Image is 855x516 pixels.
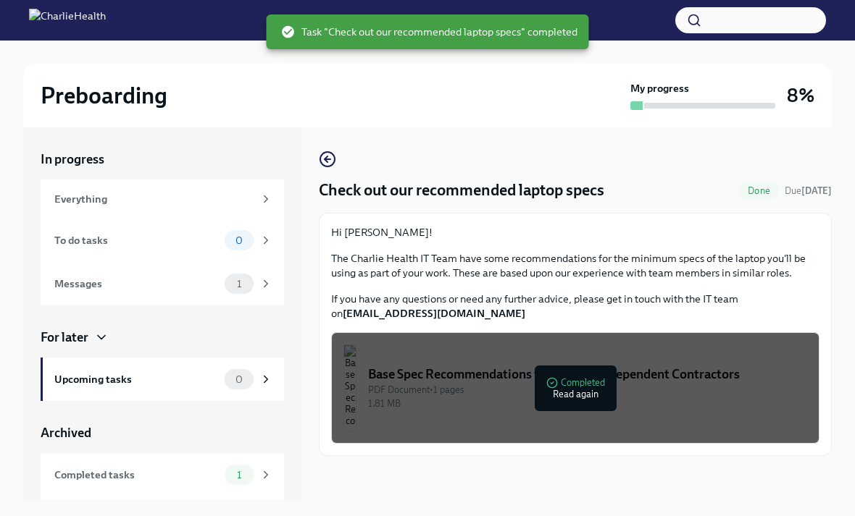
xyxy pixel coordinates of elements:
[785,184,832,198] span: October 1st, 2025 08:00
[41,358,284,401] a: Upcoming tasks0
[739,185,779,196] span: Done
[227,235,251,246] span: 0
[41,81,167,110] h2: Preboarding
[41,151,284,168] a: In progress
[41,179,284,219] a: Everything
[29,9,106,32] img: CharlieHealth
[368,383,807,397] div: PDF Document • 1 pages
[54,467,219,483] div: Completed tasks
[343,307,525,320] strong: [EMAIL_ADDRESS][DOMAIN_NAME]
[54,191,254,207] div: Everything
[54,232,219,248] div: To do tasks
[630,81,689,96] strong: My progress
[368,365,807,383] div: Base Spec Recommendations for Clinical Independent Contractors
[319,179,604,201] h4: Check out our recommended laptop specs
[331,225,819,240] p: Hi [PERSON_NAME]!
[54,371,219,387] div: Upcoming tasks
[41,424,284,441] a: Archived
[785,185,832,196] span: Due
[227,374,251,385] span: 0
[228,279,250,289] span: 1
[41,262,284,305] a: Messages1
[41,453,284,496] a: Completed tasks1
[331,251,819,280] p: The Charlie Health IT Team have some recommendations for the minimum specs of the laptop you'll b...
[41,329,88,346] div: For later
[787,83,814,109] h3: 8%
[343,344,356,431] img: Base Spec Recommendations for Clinical Independent Contractors
[54,276,219,292] div: Messages
[331,292,819,321] p: If you have any questions or need any further advice, please get in touch with the IT team on
[41,329,284,346] a: For later
[228,470,250,481] span: 1
[41,219,284,262] a: To do tasks0
[801,185,832,196] strong: [DATE]
[281,25,577,39] span: Task "Check out our recommended laptop specs" completed
[331,332,819,444] button: Base Spec Recommendations for Clinical Independent ContractorsPDF Document•1 pages1.81 MBComplete...
[368,397,807,410] div: 1.81 MB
